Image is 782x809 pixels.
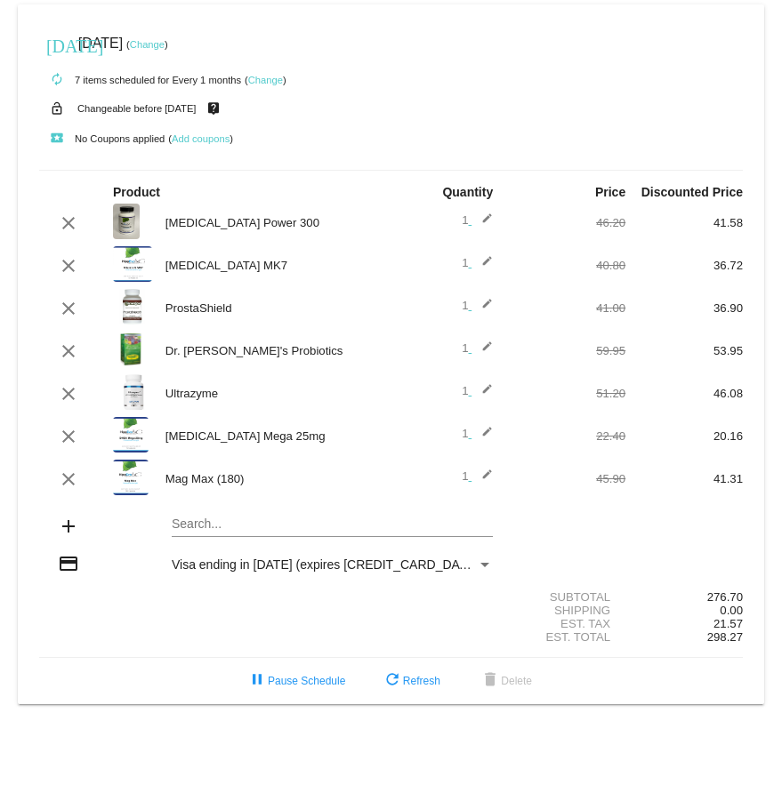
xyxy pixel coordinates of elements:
mat-icon: pause [246,670,268,692]
strong: Quantity [442,185,493,199]
small: ( ) [245,75,286,85]
img: Ultrazyme-label.png [113,374,154,410]
mat-select: Payment Method [172,557,493,572]
mat-icon: edit [472,255,493,276]
div: 41.58 [625,216,743,229]
small: No Coupons applied [39,133,165,144]
mat-icon: edit [472,212,493,234]
img: CoQ10-Power-300-label-scaled.jpg [113,204,140,239]
mat-icon: refresh [382,670,403,692]
button: Delete [465,665,546,697]
mat-icon: [DATE] [46,34,68,55]
a: Add coupons [172,133,230,144]
span: Visa ending in [DATE] (expires [CREDIT_CARD_DATA]) [172,557,481,572]
span: Pause Schedule [246,675,345,687]
mat-icon: clear [58,298,79,319]
span: 1 [462,384,493,397]
mat-icon: clear [58,383,79,404]
span: 0.00 [720,604,743,617]
small: 7 items scheduled for Every 1 months [39,75,241,85]
div: 46.20 [508,216,625,229]
a: Change [130,39,165,50]
small: ( ) [126,39,168,50]
div: 36.72 [625,259,743,272]
div: [MEDICAL_DATA] Power 300 [157,216,391,229]
span: 1 [462,427,493,440]
div: Est. Tax [508,617,625,630]
img: Mag-Max-180-label.png [113,460,149,495]
div: [MEDICAL_DATA] Mega 25mg [157,429,391,443]
mat-icon: autorenew [46,69,68,91]
img: Vitamin-K-MK7-label.png [113,246,151,282]
img: DHEA-Mega-25mg-label.png [113,417,149,453]
div: 20.16 [625,429,743,443]
mat-icon: edit [472,383,493,404]
span: 1 [462,213,493,227]
img: dr-ohhira-label.jpg [113,332,149,367]
div: 59.95 [508,344,625,357]
div: 46.08 [625,387,743,400]
strong: Product [113,185,160,199]
div: 36.90 [625,301,743,315]
mat-icon: clear [58,255,79,276]
span: 1 [462,341,493,355]
mat-icon: edit [472,340,493,362]
strong: Price [595,185,625,199]
div: Shipping [508,604,625,617]
button: Pause Schedule [232,665,359,697]
div: Mag Max (180) [157,472,391,485]
div: 40.80 [508,259,625,272]
div: 51.20 [508,387,625,400]
mat-icon: clear [58,212,79,234]
mat-icon: local_play [46,128,68,149]
div: Subtotal [508,590,625,604]
div: 45.90 [508,472,625,485]
mat-icon: edit [472,426,493,447]
mat-icon: clear [58,426,79,447]
span: 1 [462,299,493,312]
div: ProstaShield [157,301,391,315]
mat-icon: lock_open [46,97,68,120]
input: Search... [172,517,493,532]
div: 53.95 [625,344,743,357]
span: Refresh [382,675,440,687]
div: Est. Total [508,630,625,644]
strong: Discounted Price [641,185,743,199]
div: 276.70 [625,590,743,604]
small: Changeable before [DATE] [77,103,197,114]
mat-icon: live_help [203,97,224,120]
div: Ultrazyme [157,387,391,400]
mat-icon: edit [472,298,493,319]
mat-icon: clear [58,340,79,362]
div: 41.31 [625,472,743,485]
span: Delete [480,675,532,687]
mat-icon: credit_card [58,553,79,574]
div: 22.40 [508,429,625,443]
button: Refresh [367,665,455,697]
mat-icon: clear [58,469,79,490]
div: Dr. [PERSON_NAME]'s Probiotics [157,344,391,357]
img: ProstaShield-label-1.png [113,289,151,324]
div: 41.00 [508,301,625,315]
span: 21.57 [713,617,743,630]
mat-icon: add [58,516,79,537]
small: ( ) [168,133,233,144]
span: 1 [462,469,493,483]
span: 298.27 [707,630,743,644]
mat-icon: delete [480,670,501,692]
span: 1 [462,256,493,269]
div: [MEDICAL_DATA] MK7 [157,259,391,272]
mat-icon: edit [472,469,493,490]
a: Change [248,75,283,85]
